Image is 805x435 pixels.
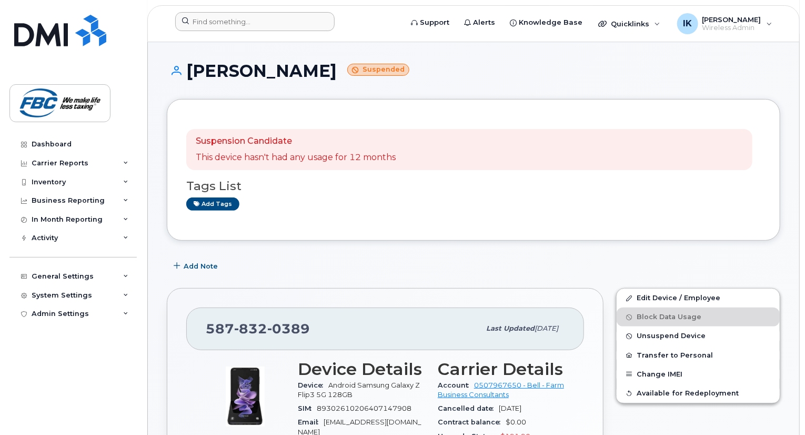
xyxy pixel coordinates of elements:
span: $0.00 [506,418,526,426]
span: Knowledge Base [519,17,582,28]
img: image20231002-3703462-qtoh0t.jpeg [214,365,277,428]
span: Available for Redeployment [637,389,739,397]
button: Transfer to Personal [617,346,780,365]
span: Support [420,17,449,28]
span: [PERSON_NAME] [702,15,761,24]
span: [DATE] [535,324,558,332]
h3: Device Details [298,360,425,379]
a: Alerts [457,12,502,33]
span: Account [438,381,474,389]
span: [DATE] [499,404,521,412]
div: Ibrahim Kabir [670,13,780,34]
p: This device hasn't had any usage for 12 months [196,152,396,164]
span: Last updated [486,324,535,332]
span: SIM [298,404,317,412]
small: Suspended [347,64,409,76]
a: Add tags [186,197,239,211]
a: Edit Device / Employee [617,289,780,308]
span: 587 [206,321,310,337]
span: Contract balance [438,418,506,426]
a: Support [404,12,457,33]
span: Alerts [473,17,495,28]
input: Find something... [175,12,335,31]
button: Add Note [167,256,227,275]
button: Block Data Usage [617,308,780,327]
p: Suspension Candidate [196,135,396,147]
span: Cancelled date [438,404,499,412]
button: Change IMEI [617,365,780,384]
span: Wireless Admin [702,24,761,32]
span: Add Note [184,261,218,271]
div: Quicklinks [591,13,668,34]
button: Unsuspend Device [617,327,780,345]
h3: Carrier Details [438,360,565,379]
h3: Tags List [186,180,761,193]
span: Email [298,418,324,426]
span: 89302610206407147908 [317,404,411,412]
a: Knowledge Base [502,12,590,33]
span: Android Samsung Galaxy Z Flip3 5G 128GB [298,381,420,399]
span: 832 [234,321,267,337]
span: Device [298,381,328,389]
span: IK [683,17,692,30]
span: Unsuspend Device [637,332,706,340]
span: 0389 [267,321,310,337]
h1: [PERSON_NAME] [167,62,780,80]
button: Available for Redeployment [617,384,780,403]
a: 0507967650 - Bell - Farm Business Consultants [438,381,564,399]
span: Quicklinks [611,19,649,28]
